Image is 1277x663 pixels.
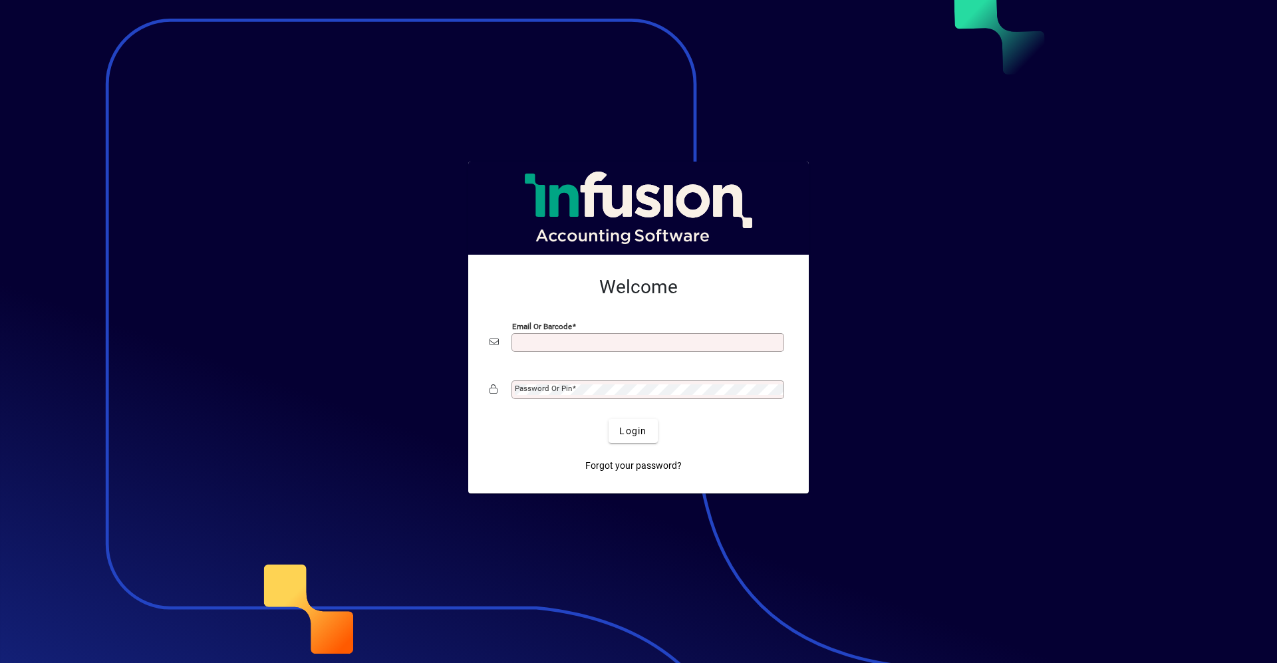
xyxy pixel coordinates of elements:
[609,419,657,443] button: Login
[580,454,687,477] a: Forgot your password?
[619,424,646,438] span: Login
[515,384,572,393] mat-label: Password or Pin
[512,322,572,331] mat-label: Email or Barcode
[490,276,787,299] h2: Welcome
[585,459,682,473] span: Forgot your password?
